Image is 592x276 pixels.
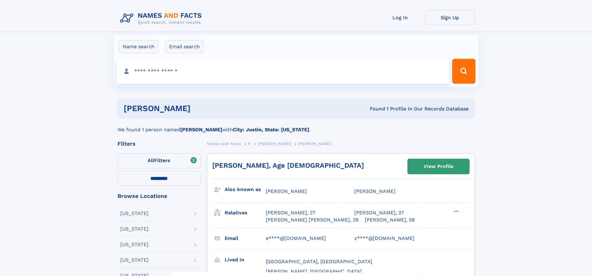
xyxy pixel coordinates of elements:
[225,184,266,195] h3: Also known as
[298,142,332,146] span: [PERSON_NAME]
[148,157,154,163] span: All
[354,188,396,194] span: [PERSON_NAME]
[354,209,404,216] a: [PERSON_NAME], 27
[225,255,266,265] h3: Lived in
[425,10,475,25] a: Sign Up
[117,141,201,147] div: Filters
[212,161,364,169] a: [PERSON_NAME], Age [DEMOGRAPHIC_DATA]
[124,105,280,112] h1: [PERSON_NAME]
[233,127,309,133] b: City: Justin, State: [US_STATE]
[266,188,307,194] span: [PERSON_NAME]
[408,159,469,174] a: View Profile
[117,59,450,84] input: search input
[117,193,201,199] div: Browse Locations
[365,217,415,223] a: [PERSON_NAME], 58
[207,140,241,147] a: Names and Facts
[225,233,266,244] h3: Email
[165,40,204,53] label: Email search
[120,242,149,247] div: [US_STATE]
[180,127,222,133] b: [PERSON_NAME]
[266,269,362,274] span: [PERSON_NAME], [GEOGRAPHIC_DATA]
[424,159,453,174] div: View Profile
[258,142,291,146] span: [PERSON_NAME]
[120,211,149,216] div: [US_STATE]
[266,259,372,264] span: [GEOGRAPHIC_DATA], [GEOGRAPHIC_DATA]
[375,10,425,25] a: Log In
[452,59,475,84] button: Search Button
[452,209,459,213] div: ❯
[117,10,207,27] img: Logo Names and Facts
[266,209,315,216] a: [PERSON_NAME], 27
[117,119,475,133] div: We found 1 person named with .
[119,40,158,53] label: Name search
[248,140,251,147] a: H
[120,227,149,232] div: [US_STATE]
[225,208,266,218] h3: Relatives
[117,153,201,168] label: Filters
[266,217,359,223] a: [PERSON_NAME] [PERSON_NAME], 29
[258,140,291,147] a: [PERSON_NAME]
[248,142,251,146] span: H
[120,258,149,263] div: [US_STATE]
[280,105,469,112] div: Found 1 Profile In Our Records Database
